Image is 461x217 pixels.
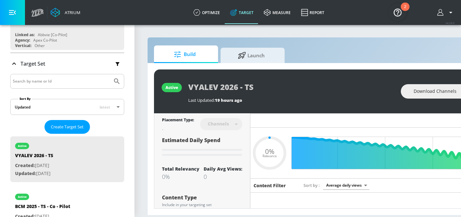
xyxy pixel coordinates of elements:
[162,166,199,172] div: Total Relevancy
[323,181,369,189] div: Average daily views
[44,120,90,134] button: Create Target Set
[51,123,84,131] span: Create Target Set
[35,43,45,48] div: Other
[259,1,296,24] a: measure
[263,155,277,158] span: Relevance
[162,173,199,181] div: 0%
[15,43,31,48] div: Vertical:
[15,162,35,168] span: Created:
[265,148,274,155] span: 0%
[15,104,30,110] div: Updated
[62,10,80,15] div: Atrium
[414,87,457,95] span: Download Channels
[204,173,242,181] div: 0
[162,137,242,158] div: Estimated Daily Spend
[10,13,124,50] div: Linked as:Abbvie [Co-Pilot]Agency:Apex Co-PilotVertical:Other
[188,1,225,24] a: optimize
[162,117,194,124] div: Placement Type:
[162,137,220,144] span: Estimated Daily Spend
[204,166,242,172] div: Daily Avg Views:
[10,136,124,182] div: activeVYALEV 2026 - TSCreated:[DATE]Updated:[DATE]
[303,182,320,188] span: Sort by
[18,195,27,198] div: active
[166,85,178,90] div: active
[15,170,36,176] span: Updated:
[15,32,35,37] div: Linked as:
[15,152,53,162] div: VYALEV 2026 - TS
[188,97,394,103] div: Last Updated:
[33,37,57,43] div: Apex Co-Pilot
[404,7,406,15] div: 2
[18,144,27,148] div: active
[160,47,209,62] span: Build
[10,53,124,74] div: Target Set
[227,48,276,63] span: Launch
[13,77,110,85] input: Search by name or Id
[389,3,407,21] button: Open Resource Center, 2 new notifications
[18,97,32,101] label: Sort By
[20,60,45,67] p: Target Set
[15,37,30,43] div: Agency:
[15,203,70,213] div: BCM 2025 - TS - Co - Pilot
[38,32,67,37] div: Abbvie [Co-Pilot]
[100,104,110,110] span: latest
[15,170,53,178] p: [DATE]
[446,21,455,25] span: v 4.24.0
[51,8,80,17] a: Atrium
[205,121,232,126] div: Channels
[296,1,329,24] a: Report
[225,1,259,24] a: Target
[162,195,242,200] div: Content Type
[254,182,286,189] h6: Content Filter
[215,97,242,103] span: 19 hours ago
[15,162,53,170] p: [DATE]
[162,203,242,207] div: Include in your targeting set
